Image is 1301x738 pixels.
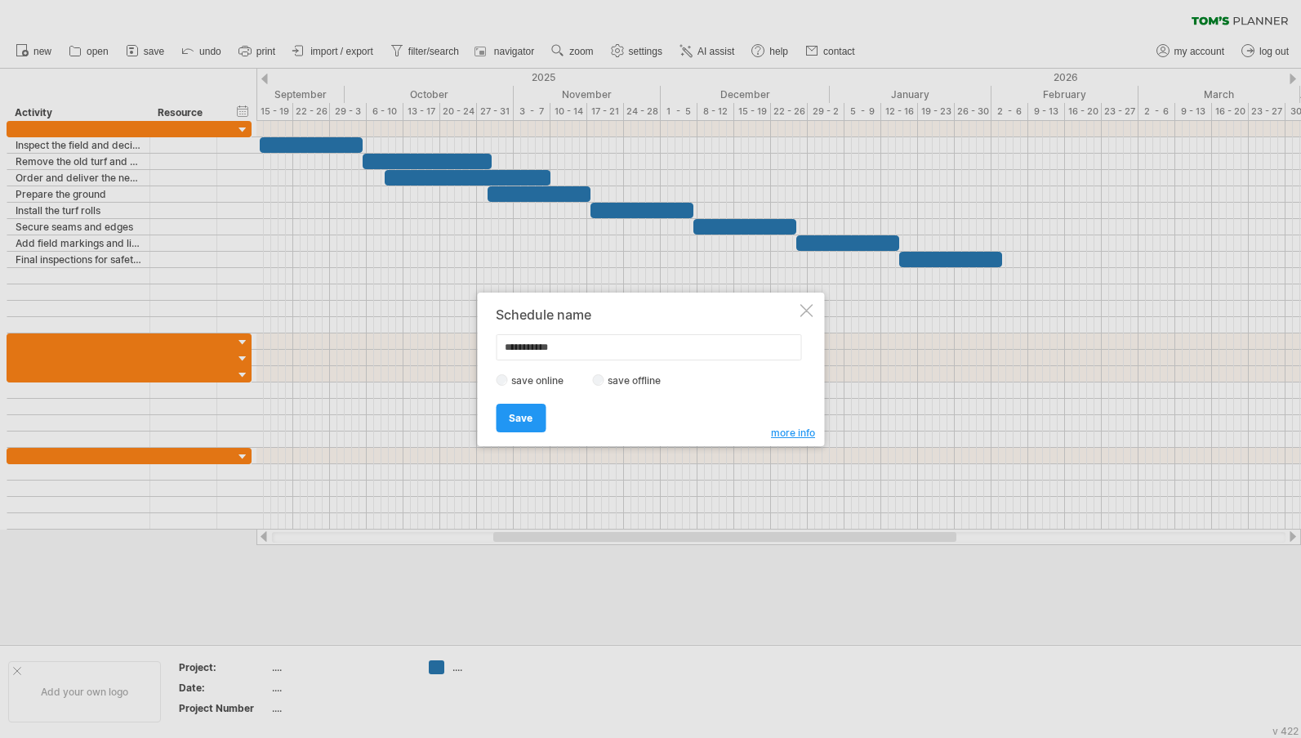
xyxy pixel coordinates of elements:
[496,404,546,432] a: Save
[507,374,577,387] label: save online
[771,427,815,439] span: more info
[496,307,796,322] div: Schedule name
[604,374,675,387] label: save offline
[509,412,532,424] span: Save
